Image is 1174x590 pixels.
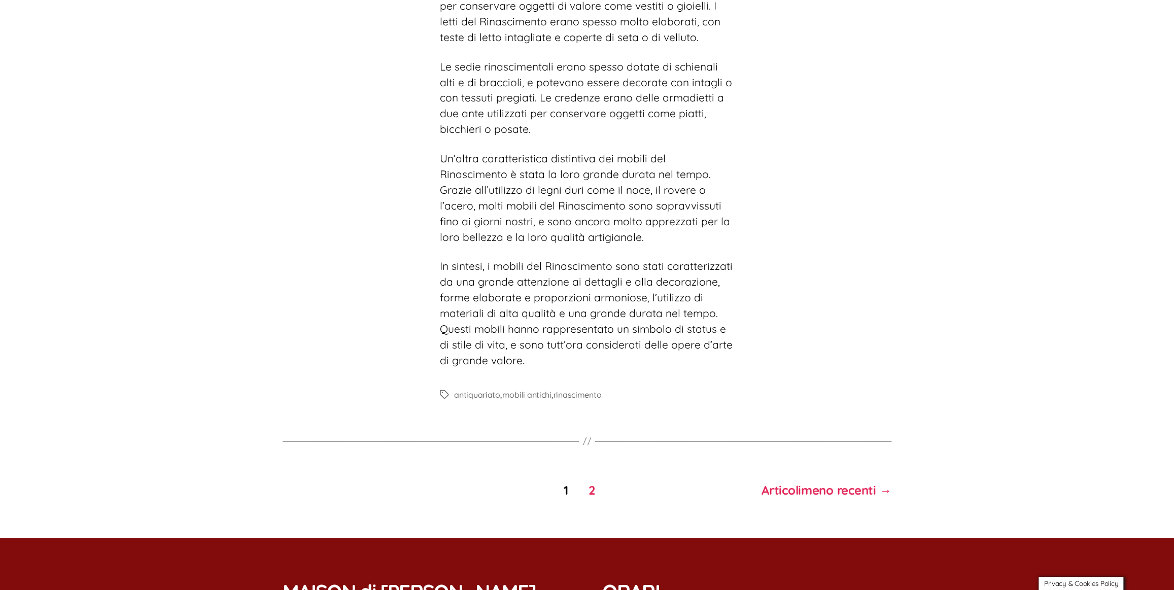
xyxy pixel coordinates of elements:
nav: Articoli [283,482,891,498]
a: rinascimento [553,390,601,400]
span: Privacy & Cookies Policy [1044,579,1118,587]
a: antiquariato [454,390,500,400]
span: 1 [564,482,568,498]
span: Articoli [762,482,801,498]
p: In sintesi, i mobili del Rinascimento sono stati caratterizzati da una grande attenzione ai detta... [440,258,734,368]
span: , , [454,389,601,401]
span: → [879,482,891,498]
a: Articolimeno recenti [762,482,891,498]
p: Un’altra caratteristica distintiva dei mobili del Rinascimento è stata la loro grande durata nel ... [440,151,734,245]
a: mobili antichi [502,390,551,400]
a: 2 [589,482,596,498]
span: meno recenti [762,482,876,498]
p: Le sedie rinascimentali erano spesso dotate di schienali alti e di braccioli, e potevano essere d... [440,59,734,137]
